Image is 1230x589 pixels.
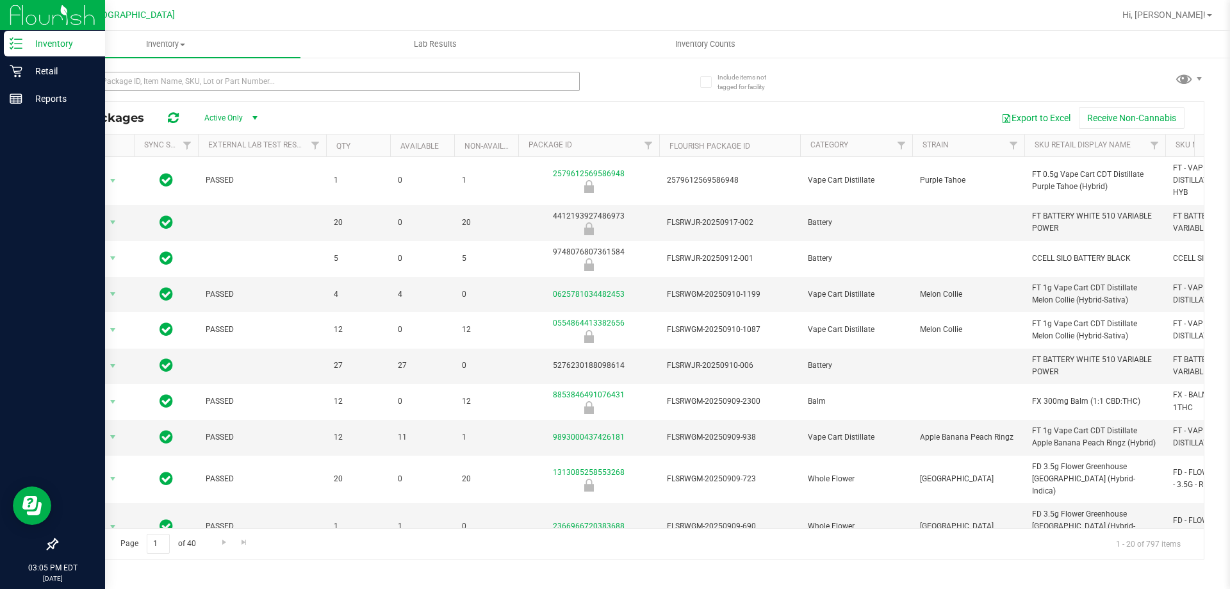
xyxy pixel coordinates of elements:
[516,330,661,343] div: Newly Received
[10,37,22,50] inline-svg: Inventory
[398,253,447,265] span: 0
[667,520,792,533] span: FLSRWGM-20250909-690
[553,468,625,477] a: 1313085258553268
[1032,318,1158,342] span: FT 1g Vape Cart CDT Distillate Melon Collie (Hybrid-Sativa)
[206,174,318,187] span: PASSED
[1032,395,1158,408] span: FX 300mg Balm (1:1 CBD:THC)
[920,288,1017,301] span: Melon Collie
[516,479,661,492] div: Newly Received
[400,142,439,151] a: Available
[334,288,382,301] span: 4
[638,135,659,156] a: Filter
[462,473,511,485] span: 20
[56,72,580,91] input: Search Package ID, Item Name, SKU, Lot or Part Number...
[808,174,905,187] span: Vape Cart Distillate
[31,31,300,58] a: Inventory
[808,360,905,372] span: Battery
[334,473,382,485] span: 20
[206,288,318,301] span: PASSED
[160,392,173,410] span: In Sync
[1032,425,1158,449] span: FT 1g Vape Cart CDT Distillate Apple Banana Peach Ringz (Hybrid)
[398,174,447,187] span: 0
[1122,10,1206,20] span: Hi, [PERSON_NAME]!
[920,431,1017,444] span: Apple Banana Peach Ringz
[667,431,792,444] span: FLSRWGM-20250909-938
[105,393,121,411] span: select
[553,522,625,531] a: 2366966720383688
[553,319,625,328] a: 0554864413382656
[669,142,750,151] a: Flourish Package ID
[235,534,254,551] a: Go to the last page
[160,470,173,488] span: In Sync
[808,473,905,485] span: Whole Flower
[105,321,121,339] span: select
[336,142,350,151] a: Qty
[160,171,173,189] span: In Sync
[516,210,661,235] div: 4412193927486973
[808,253,905,265] span: Battery
[553,433,625,442] a: 9893000437426181
[398,395,447,408] span: 0
[147,534,170,554] input: 1
[993,107,1079,129] button: Export to Excel
[334,520,382,533] span: 1
[1032,461,1158,498] span: FD 3.5g Flower Greenhouse [GEOGRAPHIC_DATA] (Hybrid-Indica)
[1144,135,1165,156] a: Filter
[105,249,121,267] span: select
[570,31,840,58] a: Inventory Counts
[334,360,382,372] span: 27
[808,431,905,444] span: Vape Cart Distillate
[667,217,792,229] span: FLSRWJR-20250917-002
[808,324,905,336] span: Vape Cart Distillate
[398,217,447,229] span: 0
[206,520,318,533] span: PASSED
[160,213,173,231] span: In Sync
[300,31,570,58] a: Lab Results
[1032,169,1158,193] span: FT 0.5g Vape Cart CDT Distillate Purple Tahoe (Hybrid)
[110,534,206,554] span: Page of 40
[105,172,121,190] span: select
[206,431,318,444] span: PASSED
[808,520,905,533] span: Whole Flower
[22,36,99,51] p: Inventory
[464,142,521,151] a: Non-Available
[6,574,99,583] p: [DATE]
[105,285,121,303] span: select
[667,174,792,187] span: 2579612569586948
[920,324,1017,336] span: Melon Collie
[6,562,99,574] p: 03:05 PM EDT
[462,431,511,444] span: 1
[398,473,447,485] span: 0
[160,285,173,303] span: In Sync
[160,517,173,535] span: In Sync
[160,249,173,267] span: In Sync
[667,253,792,265] span: FLSRWJR-20250912-001
[920,174,1017,187] span: Purple Tahoe
[808,395,905,408] span: Balm
[1176,140,1214,149] a: SKU Name
[22,63,99,79] p: Retail
[462,324,511,336] span: 12
[334,217,382,229] span: 20
[334,174,382,187] span: 1
[398,360,447,372] span: 27
[334,253,382,265] span: 5
[22,91,99,106] p: Reports
[215,534,233,551] a: Go to the next page
[105,213,121,231] span: select
[808,217,905,229] span: Battery
[1035,140,1131,149] a: Sku Retail Display Name
[105,518,121,536] span: select
[891,135,912,156] a: Filter
[667,473,792,485] span: FLSRWGM-20250909-723
[658,38,753,50] span: Inventory Counts
[334,395,382,408] span: 12
[177,135,198,156] a: Filter
[87,10,175,21] span: [GEOGRAPHIC_DATA]
[920,473,1017,485] span: [GEOGRAPHIC_DATA]
[462,395,511,408] span: 12
[667,360,792,372] span: FLSRWJR-20250910-006
[305,135,326,156] a: Filter
[334,324,382,336] span: 12
[1032,282,1158,306] span: FT 1g Vape Cart CDT Distillate Melon Collie (Hybrid-Sativa)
